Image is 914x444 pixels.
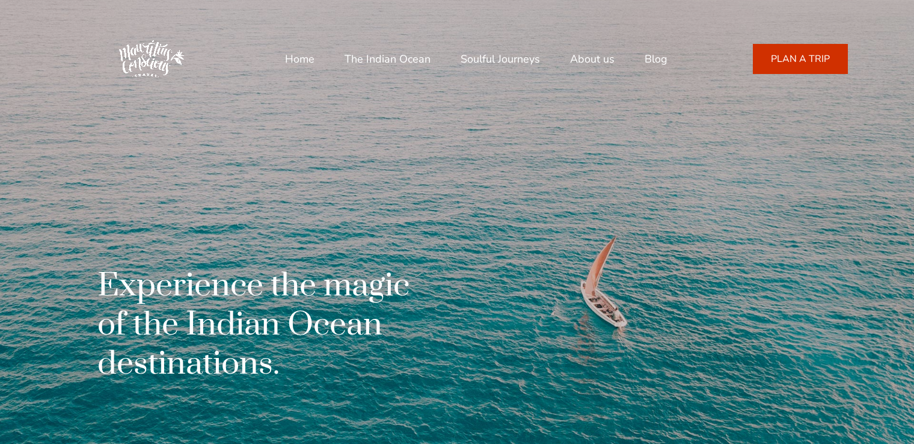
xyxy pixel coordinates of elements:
[753,44,848,74] a: PLAN A TRIP
[345,45,431,73] a: The Indian Ocean
[285,45,314,73] a: Home
[97,267,426,384] h1: Experience the magic of the Indian Ocean destinations.
[570,45,615,73] a: About us
[461,45,540,73] a: Soulful Journeys
[645,45,667,73] a: Blog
